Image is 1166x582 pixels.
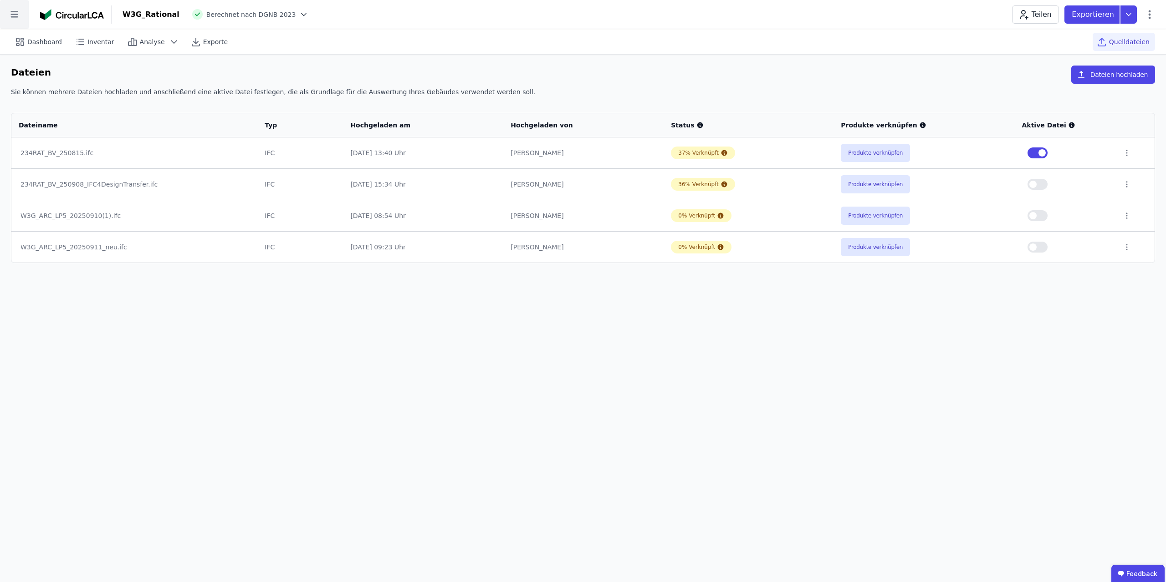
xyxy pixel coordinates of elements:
[511,211,656,220] div: [PERSON_NAME]
[678,212,715,219] div: 0% Verknüpft
[350,180,496,189] div: [DATE] 15:34 Uhr
[20,211,248,220] div: W3G_ARC_LP5_20250910(1).ifc
[350,211,496,220] div: [DATE] 08:54 Uhr
[40,9,104,20] img: Concular
[841,175,910,193] button: Produkte verknüpfen
[511,148,656,157] div: [PERSON_NAME]
[511,180,656,189] div: [PERSON_NAME]
[11,87,1155,104] div: Sie können mehrere Dateien hochladen und anschließend eine aktive Datei festlegen, die als Grundl...
[265,211,336,220] div: IFC
[265,121,325,130] div: Typ
[87,37,114,46] span: Inventar
[203,37,228,46] span: Exporte
[265,243,336,252] div: IFC
[511,121,644,130] div: Hochgeladen von
[11,66,51,80] h6: Dateien
[140,37,165,46] span: Analyse
[841,144,910,162] button: Produkte verknüpfen
[1012,5,1059,24] button: Teilen
[265,148,336,157] div: IFC
[841,121,1007,130] div: Produkte verknüpfen
[1022,121,1108,130] div: Aktive Datei
[841,238,910,256] button: Produkte verknüpfen
[671,121,826,130] div: Status
[1071,66,1155,84] button: Dateien hochladen
[206,10,296,19] span: Berechnet nach DGNB 2023
[20,243,248,252] div: W3G_ARC_LP5_20250911_neu.ifc
[20,180,248,189] div: 234RAT_BV_250908_IFC4DesignTransfer.ifc
[20,148,248,157] div: 234RAT_BV_250815.ifc
[678,149,719,157] div: 37% Verknüpft
[27,37,62,46] span: Dashboard
[678,181,719,188] div: 36% Verknüpft
[678,243,715,251] div: 0% Verknüpft
[1072,9,1116,20] p: Exportieren
[19,121,238,130] div: Dateiname
[265,180,336,189] div: IFC
[1109,37,1150,46] span: Quelldateien
[841,207,910,225] button: Produkte verknüpfen
[350,121,484,130] div: Hochgeladen am
[350,243,496,252] div: [DATE] 09:23 Uhr
[123,9,179,20] div: W3G_Rational
[511,243,656,252] div: [PERSON_NAME]
[350,148,496,157] div: [DATE] 13:40 Uhr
